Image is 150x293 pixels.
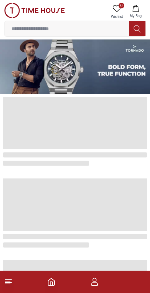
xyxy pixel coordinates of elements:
[47,278,55,286] a: Home
[108,14,126,19] span: Wishlist
[119,3,124,8] span: 0
[126,3,146,21] button: My Bag
[4,3,65,18] img: ...
[127,13,144,19] span: My Bag
[108,3,126,21] a: 0Wishlist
